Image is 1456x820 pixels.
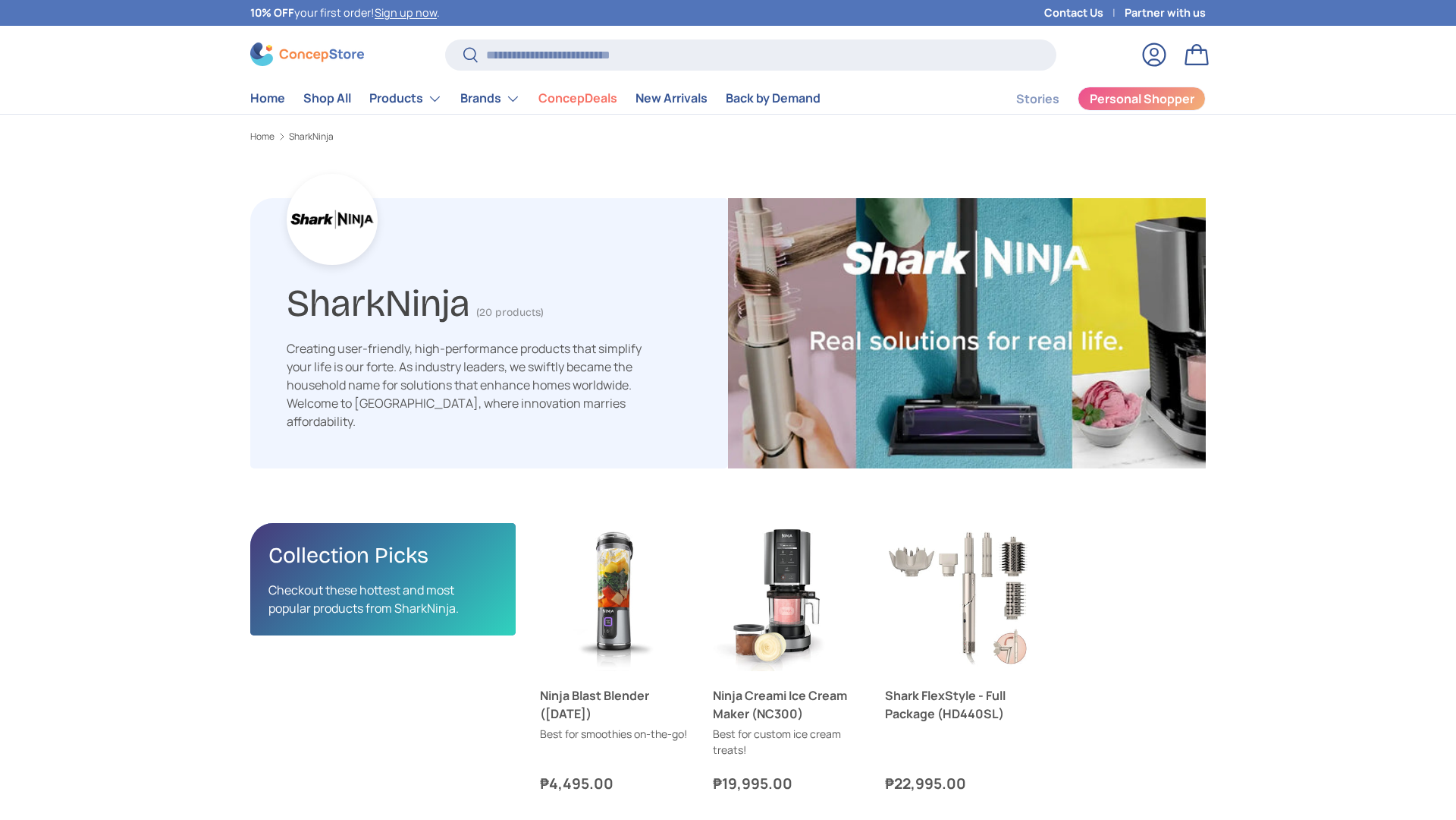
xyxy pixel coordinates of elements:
[250,5,440,21] p: your first order! .
[538,84,617,113] a: ConcepDeals
[980,84,1206,114] nav: Secondary
[1125,5,1206,21] a: Partner with us
[268,541,497,569] h2: Collection Picks
[1016,84,1059,114] a: Stories
[375,5,437,20] a: Sign up now
[726,84,821,113] a: Back by Demand
[713,523,861,672] a: Ninja Creami Ice Cream Maker (NC300)
[287,339,643,430] div: Creating user-friendly, high-performance products that simplify your life is our forte. As indust...
[728,198,1206,468] img: SharkNinja
[540,686,689,723] a: Ninja Blast Blender ([DATE])
[451,84,529,114] summary: Brands
[460,84,520,114] a: Brands
[289,132,334,141] a: SharkNinja
[268,581,497,617] p: Checkout these hottest and most popular products from SharkNinja.
[250,132,275,141] a: Home
[1044,5,1125,21] a: Contact Us
[713,686,861,723] a: Ninja Creami Ice Cream Maker (NC300)
[369,84,442,114] a: Products
[250,84,285,113] a: Home
[287,275,470,326] h1: SharkNinja
[250,43,364,66] img: ConcepStore
[250,130,1206,143] nav: Breadcrumbs
[885,523,1034,672] a: Shark FlexStyle - Full Package (HD440SL)
[250,84,821,114] nav: Primary
[635,84,708,113] a: New Arrivals
[885,686,1034,723] a: Shark FlexStyle - Full Package (HD440SL)
[476,306,544,319] span: (20 products)
[303,84,351,113] a: Shop All
[540,523,689,672] a: Ninja Blast Blender (BC151)
[1090,93,1194,105] span: Personal Shopper
[250,5,294,20] strong: 10% OFF
[1078,87,1206,111] a: Personal Shopper
[360,84,451,114] summary: Products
